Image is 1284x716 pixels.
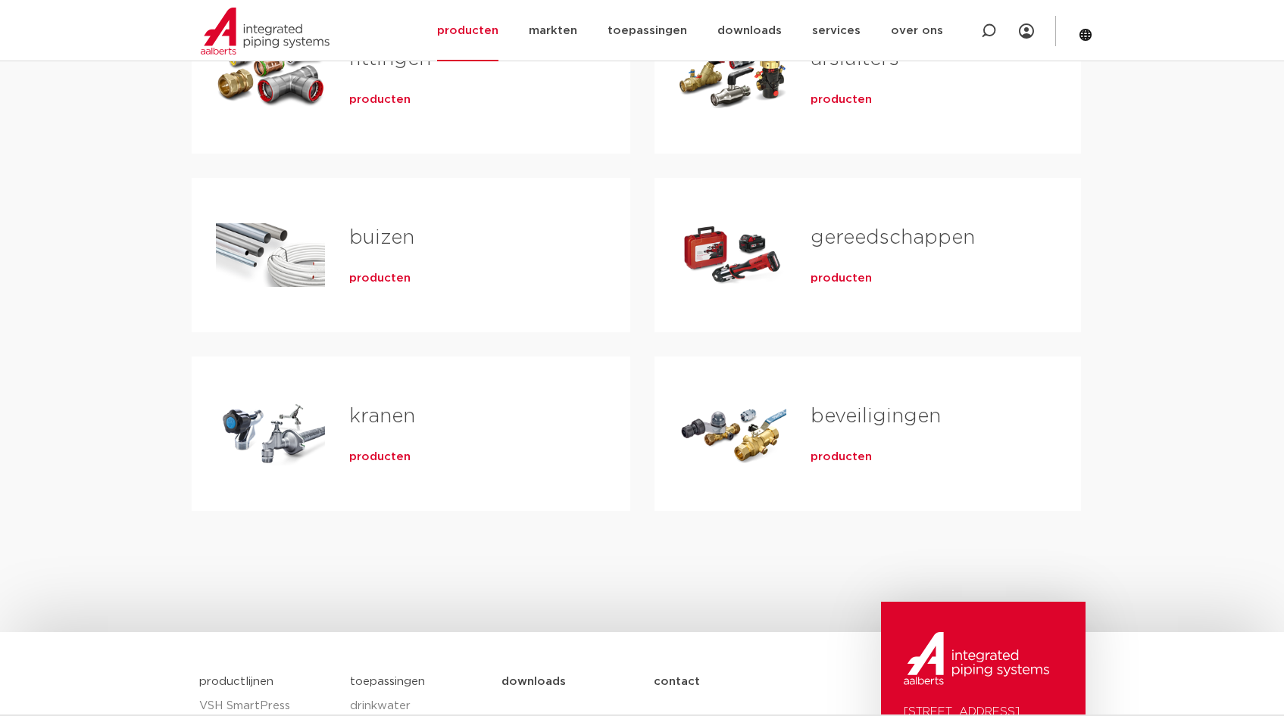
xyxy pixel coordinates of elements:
[349,450,411,465] a: producten
[811,450,872,465] a: producten
[349,49,431,69] a: fittingen
[811,228,975,247] a: gereedschappen
[811,49,899,69] a: afsluiters
[811,406,941,426] a: beveiligingen
[350,676,425,687] a: toepassingen
[349,228,414,247] a: buizen
[349,271,411,286] a: producten
[811,92,872,107] a: producten
[811,271,872,286] a: producten
[349,92,411,107] a: producten
[199,676,273,687] a: productlijnen
[654,663,806,701] a: contact
[501,663,654,701] a: downloads
[349,406,415,426] a: kranen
